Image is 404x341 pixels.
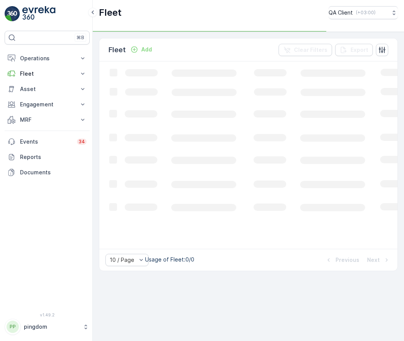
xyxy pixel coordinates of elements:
[22,6,55,22] img: logo_light-DOdMpM7g.png
[5,51,90,66] button: Operations
[7,321,19,333] div: PP
[99,7,122,19] p: Fleet
[127,45,155,54] button: Add
[351,46,368,54] p: Export
[5,112,90,127] button: MRF
[356,10,376,16] p: ( +03:00 )
[294,46,327,54] p: Clear Filters
[77,35,84,41] p: ⌘B
[5,66,90,81] button: Fleet
[5,6,20,22] img: logo
[279,44,332,56] button: Clear Filters
[5,149,90,165] a: Reports
[20,55,74,62] p: Operations
[324,255,360,265] button: Previous
[329,9,353,17] p: QA Client
[141,46,152,53] p: Add
[5,165,90,180] a: Documents
[5,97,90,112] button: Engagement
[109,45,126,55] p: Fleet
[20,169,87,176] p: Documents
[20,70,74,78] p: Fleet
[20,85,74,93] p: Asset
[5,81,90,97] button: Asset
[20,153,87,161] p: Reports
[329,6,398,19] button: QA Client(+03:00)
[20,138,72,146] p: Events
[367,256,380,264] p: Next
[145,256,194,263] p: Usage of Fleet : 0/0
[20,116,74,124] p: MRF
[5,134,90,149] a: Events34
[24,323,79,331] p: pingdom
[335,44,373,56] button: Export
[20,101,74,108] p: Engagement
[366,255,391,265] button: Next
[78,139,85,145] p: 34
[336,256,359,264] p: Previous
[5,319,90,335] button: PPpingdom
[5,313,90,317] span: v 1.49.2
